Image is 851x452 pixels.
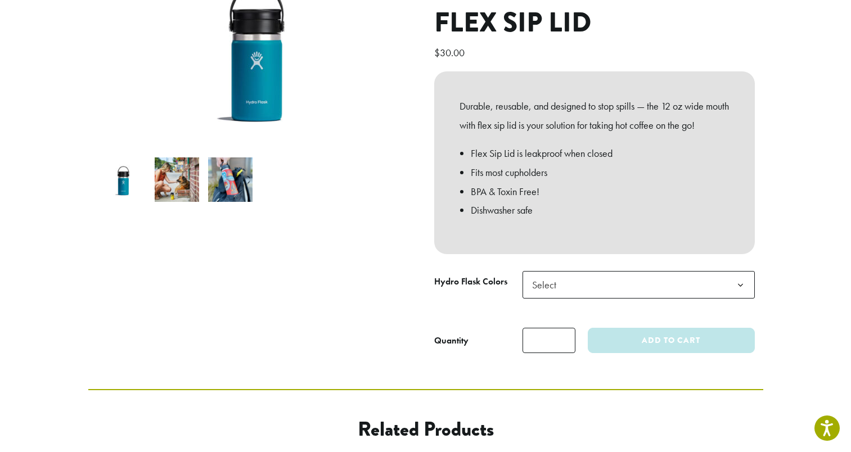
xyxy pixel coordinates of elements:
li: Dishwasher safe [471,201,730,220]
bdi: 30.00 [434,46,467,59]
li: Flex Sip Lid is leakproof when closed [471,144,730,163]
span: $ [434,46,440,59]
span: Select [523,271,755,299]
div: Quantity [434,334,469,347]
button: Add to cart [588,328,754,353]
h2: Related products [179,417,673,441]
label: Hydro Flask Colors [434,274,523,290]
img: 12 oz Wide Mouth Hydro Flask with Flex Sip Lid [101,157,146,202]
span: Select [528,274,568,296]
img: 12 oz Wide Mouth Hydro Flask with Flex Sip Lid - Image 3 [208,157,253,202]
input: Product quantity [523,328,575,353]
li: Fits most cupholders [471,163,730,182]
img: 12 oz Wide Mouth Hydro Flask with Flex Sip Lid - Image 2 [155,157,199,202]
p: Durable, reusable, and designed to stop spills — the 12 oz wide mouth with flex sip lid is your s... [460,97,730,135]
li: BPA & Toxin Free! [471,182,730,201]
